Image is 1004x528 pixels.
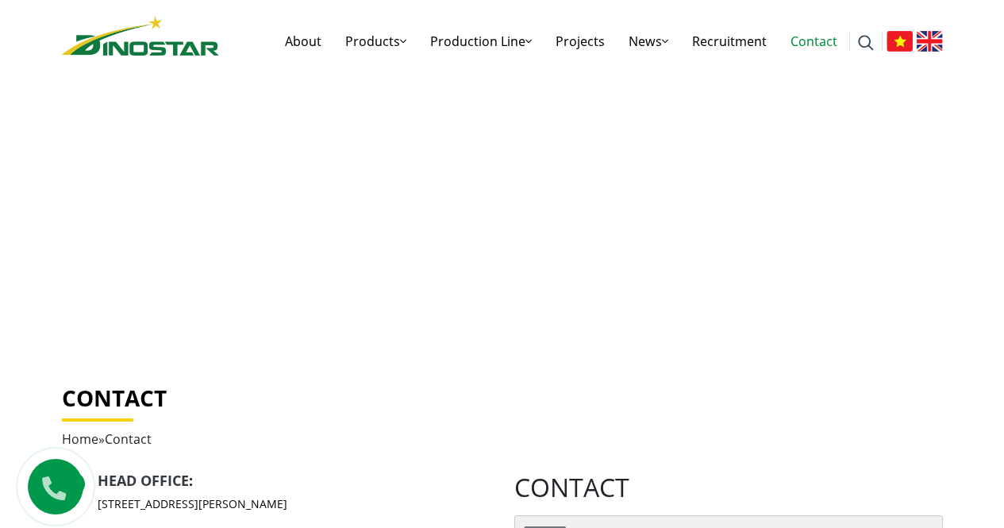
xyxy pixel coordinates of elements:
[514,472,943,503] h2: contact
[62,385,943,412] h1: Contact
[62,430,152,448] span: »
[98,495,297,512] p: [STREET_ADDRESS][PERSON_NAME]
[62,16,219,56] img: logo
[98,471,189,490] a: Head Office
[105,430,152,448] span: Contact
[680,16,779,67] a: Recruitment
[98,472,297,490] h2: :
[617,16,680,67] a: News
[544,16,617,67] a: Projects
[917,31,943,52] img: English
[62,430,98,448] a: Home
[418,16,544,67] a: Production Line
[333,16,418,67] a: Products
[858,35,874,51] img: search
[779,16,849,67] a: Contact
[273,16,333,67] a: About
[887,31,913,52] img: Tiếng Việt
